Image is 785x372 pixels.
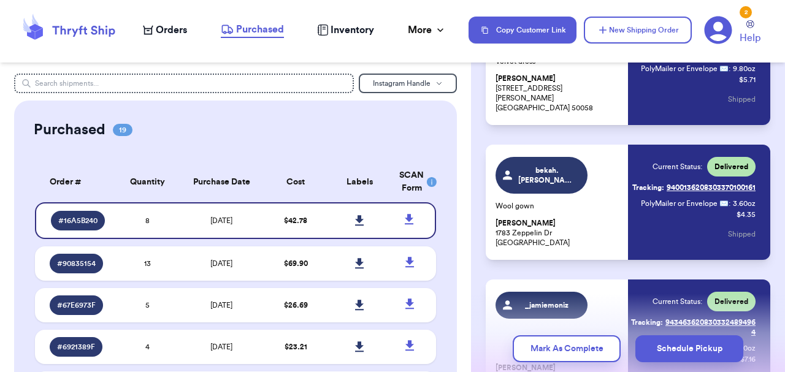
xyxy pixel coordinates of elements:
span: PolyMailer or Envelope ✉️ [641,65,729,72]
span: # 6921389F [57,342,95,352]
span: Current Status: [653,297,702,306]
button: Schedule Pickup [635,335,743,362]
button: Mark As Complete [513,335,621,362]
button: Copy Customer Link [469,17,576,44]
span: $ 26.69 [284,302,308,309]
th: Cost [264,162,328,202]
span: Help [740,31,760,45]
span: [DATE] [210,260,232,267]
a: Tracking:9400136208303370100161 [632,178,756,197]
p: Wool gown [496,201,621,211]
div: SCAN Form [399,169,421,195]
span: Tracking: [632,183,664,192]
th: Quantity [115,162,180,202]
span: bekah.[PERSON_NAME] [518,165,576,185]
button: Shipped [728,221,756,248]
span: [DATE] [210,217,232,224]
span: Delivered [714,162,748,172]
a: Help [740,20,760,45]
span: [PERSON_NAME] [496,219,556,228]
span: 19 [113,124,132,136]
input: Search shipments... [14,74,354,93]
p: $ 4.35 [737,210,756,219]
span: _jamiemoniz [518,300,576,310]
span: Orders [156,23,187,37]
a: Orders [143,23,187,37]
span: PolyMailer or Envelope ✉️ [641,200,729,207]
span: Purchased [236,22,284,37]
span: 8 [145,217,150,224]
span: $ 69.90 [284,260,308,267]
span: # 16A5B240 [58,216,98,226]
span: 3.60 oz [733,199,756,208]
span: : [729,199,730,208]
span: 9.80 oz [733,64,756,74]
button: New Shipping Order [584,17,692,44]
span: 4 [145,343,150,351]
p: [STREET_ADDRESS] [PERSON_NAME][GEOGRAPHIC_DATA] 50058 [496,74,621,113]
th: Labels [327,162,392,202]
span: [DATE] [210,302,232,309]
span: $ 23.21 [285,343,307,351]
p: $ 5.71 [739,75,756,85]
th: Order # [35,162,115,202]
a: Inventory [317,23,374,37]
span: $ 42.78 [284,217,307,224]
span: [PERSON_NAME] [496,74,556,83]
span: # 67E6973F [57,300,96,310]
span: [DATE] [210,343,232,351]
th: Purchase Date [179,162,263,202]
button: Instagram Handle [359,74,457,93]
h2: Purchased [34,120,105,140]
p: 1783 Zeppelin Dr [GEOGRAPHIC_DATA] [496,218,621,248]
a: Purchased [221,22,284,38]
span: Inventory [331,23,374,37]
span: Instagram Handle [373,80,431,87]
span: 13 [144,260,151,267]
span: Delivered [714,297,748,306]
div: 2 [740,6,752,18]
button: Shipped [728,86,756,113]
div: More [408,23,446,37]
a: 2 [704,16,732,44]
a: Tracking:9434636208303324894964 [630,313,756,342]
span: Current Status: [653,162,702,172]
span: : [729,64,730,74]
span: # 90835154 [57,259,96,268]
span: Tracking: [631,317,663,327]
span: 5 [145,302,150,309]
